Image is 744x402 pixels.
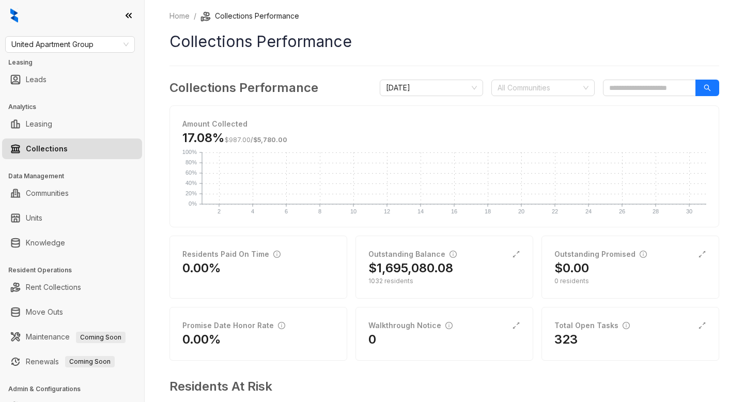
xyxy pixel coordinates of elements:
[640,251,647,258] span: info-circle
[653,208,659,214] text: 28
[8,58,144,67] h3: Leasing
[2,302,142,322] li: Move Outs
[278,322,285,329] span: info-circle
[368,249,457,260] div: Outstanding Balance
[554,331,578,348] h2: 323
[2,208,142,228] li: Units
[619,208,625,214] text: 26
[368,276,520,286] div: 1032 residents
[26,138,68,159] a: Collections
[386,80,477,96] span: October 2025
[182,130,287,146] h3: 17.08%
[169,79,318,97] h3: Collections Performance
[26,208,42,228] a: Units
[169,377,711,396] h3: Residents At Risk
[11,37,129,52] span: United Apartment Group
[225,136,287,144] span: /
[8,102,144,112] h3: Analytics
[368,260,453,276] h2: $1,695,080.08
[76,332,126,343] span: Coming Soon
[200,10,299,22] li: Collections Performance
[26,302,63,322] a: Move Outs
[686,208,692,214] text: 30
[26,277,81,298] a: Rent Collections
[253,136,287,144] span: $5,780.00
[350,208,357,214] text: 10
[2,277,142,298] li: Rent Collections
[2,183,142,204] li: Communities
[169,30,719,53] h1: Collections Performance
[26,183,69,204] a: Communities
[318,208,321,214] text: 8
[554,260,589,276] h2: $0.00
[26,114,52,134] a: Leasing
[518,208,524,214] text: 20
[10,8,18,23] img: logo
[182,149,197,155] text: 100%
[225,136,251,144] span: $987.00
[512,321,520,330] span: expand-alt
[2,351,142,372] li: Renewals
[485,208,491,214] text: 18
[8,172,144,181] h3: Data Management
[554,276,706,286] div: 0 residents
[189,200,197,207] text: 0%
[585,208,592,214] text: 24
[185,190,197,196] text: 20%
[2,233,142,253] li: Knowledge
[167,10,192,22] a: Home
[8,384,144,394] h3: Admin & Configurations
[182,260,221,276] h2: 0.00%
[182,249,281,260] div: Residents Paid On Time
[2,327,142,347] li: Maintenance
[2,114,142,134] li: Leasing
[8,266,144,275] h3: Resident Operations
[417,208,424,214] text: 14
[185,159,197,165] text: 80%
[185,180,197,186] text: 40%
[182,119,247,128] strong: Amount Collected
[623,322,630,329] span: info-circle
[182,331,221,348] h2: 0.00%
[554,249,647,260] div: Outstanding Promised
[450,251,457,258] span: info-circle
[554,320,630,331] div: Total Open Tasks
[251,208,254,214] text: 4
[368,320,453,331] div: Walkthrough Notice
[368,331,376,348] h2: 0
[26,69,47,90] a: Leads
[26,351,115,372] a: RenewalsComing Soon
[698,321,706,330] span: expand-alt
[2,69,142,90] li: Leads
[698,250,706,258] span: expand-alt
[194,10,196,22] li: /
[2,138,142,159] li: Collections
[65,356,115,367] span: Coming Soon
[26,233,65,253] a: Knowledge
[704,84,711,91] span: search
[552,208,558,214] text: 22
[218,208,221,214] text: 2
[185,169,197,176] text: 60%
[451,208,457,214] text: 16
[273,251,281,258] span: info-circle
[182,320,285,331] div: Promise Date Honor Rate
[512,250,520,258] span: expand-alt
[445,322,453,329] span: info-circle
[384,208,390,214] text: 12
[285,208,288,214] text: 6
